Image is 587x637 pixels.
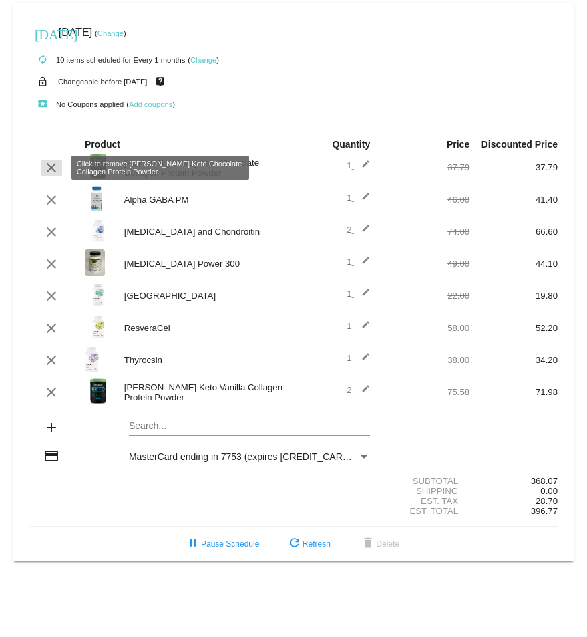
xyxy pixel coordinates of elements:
[360,539,399,549] span: Delete
[447,139,469,150] strong: Price
[381,259,469,269] div: 49.00
[129,451,384,462] span: MasterCard ending in 7753 (expires [CREDIT_CARD_DATA])
[381,227,469,237] div: 74.00
[347,193,370,203] span: 1
[35,52,51,68] mat-icon: autorenew
[35,25,51,41] mat-icon: [DATE]
[381,476,469,486] div: Subtotal
[43,420,59,436] mat-icon: add
[85,313,112,340] img: ResveraCel-label.png
[118,195,294,205] div: Alpha GABA PM
[185,536,201,552] mat-icon: pause
[85,249,105,276] img: CoQ10-Power-300-label-scaled.jpg
[354,224,370,240] mat-icon: edit
[58,78,148,86] small: Changeable before [DATE]
[85,185,107,212] img: alpha-gaba-pm-label.jpg
[29,56,185,64] small: 10 items scheduled for Every 1 months
[381,496,469,506] div: Est. Tax
[347,257,370,267] span: 1
[354,384,370,400] mat-icon: edit
[35,73,51,90] mat-icon: lock_open
[347,289,370,299] span: 1
[43,448,59,464] mat-icon: credit_card
[381,506,469,516] div: Est. Total
[188,56,219,64] small: ( )
[347,385,370,395] span: 2
[381,387,469,397] div: 75.58
[347,321,370,331] span: 1
[354,160,370,176] mat-icon: edit
[381,195,469,205] div: 46.00
[360,536,376,552] mat-icon: delete
[43,160,59,176] mat-icon: clear
[190,56,216,64] a: Change
[43,352,59,368] mat-icon: clear
[43,384,59,400] mat-icon: clear
[347,353,370,363] span: 1
[469,387,558,397] div: 71.98
[354,288,370,304] mat-icon: edit
[43,288,59,304] mat-icon: clear
[43,256,59,272] mat-icon: clear
[469,291,558,301] div: 19.80
[354,320,370,336] mat-icon: edit
[85,153,112,180] img: Orgain-KETO-chocolate-label.jpg
[286,539,331,549] span: Refresh
[347,160,370,170] span: 1
[185,539,259,549] span: Pause Schedule
[349,532,410,556] button: Delete
[469,355,558,365] div: 34.20
[469,323,558,333] div: 52.20
[354,352,370,368] mat-icon: edit
[43,224,59,240] mat-icon: clear
[129,100,172,108] a: Add coupons
[97,29,124,37] a: Change
[381,291,469,301] div: 22.00
[347,225,370,235] span: 2
[35,96,51,112] mat-icon: local_play
[129,421,370,432] input: Search...
[118,355,294,365] div: Thyrocsin
[85,139,120,150] strong: Product
[85,281,112,308] img: Rhodiola-label.png
[43,320,59,336] mat-icon: clear
[85,217,112,244] img: Glucosamine-Chondroitin-label-1.png
[469,195,558,205] div: 41.40
[381,355,469,365] div: 38.00
[540,486,558,496] span: 0.00
[126,100,175,108] small: ( )
[381,323,469,333] div: 58.00
[118,158,294,178] div: [PERSON_NAME] Keto Chocolate Collagen Protein Powder
[118,382,294,402] div: [PERSON_NAME] Keto Vanilla Collagen Protein Powder
[469,162,558,172] div: 37.79
[118,227,294,237] div: [MEDICAL_DATA] and Chondroitin
[129,451,370,462] mat-select: Payment Method
[118,323,294,333] div: ResveraCel
[332,139,370,150] strong: Quantity
[469,476,558,486] div: 368.07
[536,496,558,506] span: 28.70
[95,29,126,37] small: ( )
[531,506,558,516] span: 396.77
[286,536,303,552] mat-icon: refresh
[469,259,558,269] div: 44.10
[85,378,112,404] img: Orgain-KETO-label-vanilla.jpg
[152,73,168,90] mat-icon: live_help
[118,259,294,269] div: [MEDICAL_DATA] Power 300
[43,192,59,208] mat-icon: clear
[354,192,370,208] mat-icon: edit
[469,227,558,237] div: 66.60
[481,139,558,150] strong: Discounted Price
[381,162,469,172] div: 37.79
[174,532,270,556] button: Pause Schedule
[118,291,294,301] div: [GEOGRAPHIC_DATA]
[276,532,341,556] button: Refresh
[85,346,100,372] img: Thyrocsin-Label.jpg
[354,256,370,272] mat-icon: edit
[381,486,469,496] div: Shipping
[29,100,124,108] small: No Coupons applied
